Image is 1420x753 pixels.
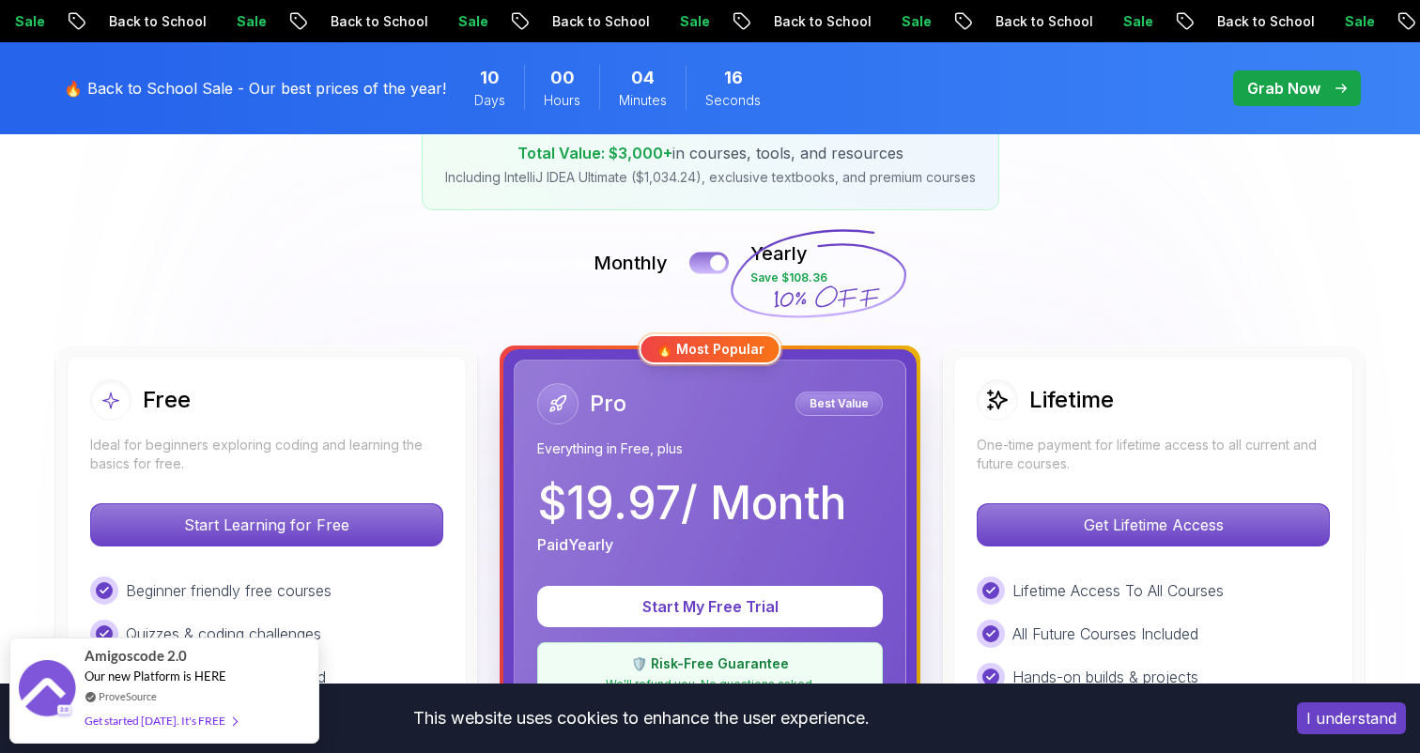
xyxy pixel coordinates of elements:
[90,515,443,534] a: Start Learning for Free
[126,622,321,645] p: Quizzes & coding challenges
[705,91,761,110] span: Seconds
[91,504,442,546] p: Start Learning for Free
[537,533,613,556] p: Paid Yearly
[978,504,1329,546] p: Get Lifetime Access
[1012,622,1198,645] p: All Future Courses Included
[19,660,75,721] img: provesource social proof notification image
[977,436,1330,473] p: One-time payment for lifetime access to all current and future courses.
[560,595,860,618] p: Start My Free Trial
[90,436,443,473] p: Ideal for beginners exploring coding and learning the basics for free.
[1012,666,1198,688] p: Hands-on builds & projects
[14,698,1269,739] div: This website uses cookies to enhance the user experience.
[517,144,672,162] span: Total Value: $3,000+
[537,439,883,458] p: Everything in Free, plus
[549,677,871,692] p: We'll refund you. No questions asked.
[724,65,743,91] span: 16 Seconds
[977,503,1330,546] button: Get Lifetime Access
[85,645,187,667] span: Amigoscode 2.0
[85,668,226,684] span: Our new Platform is HERE
[1297,702,1406,734] button: Accept cookies
[1103,12,1163,31] p: Sale
[631,65,655,91] span: 4 Minutes
[1324,12,1384,31] p: Sale
[550,65,575,91] span: 0 Hours
[590,389,626,419] h2: Pro
[445,168,976,187] p: Including IntelliJ IDEA Ultimate ($1,034.24), exclusive textbooks, and premium courses
[544,91,580,110] span: Hours
[310,12,438,31] p: Back to School
[480,65,500,91] span: 10 Days
[88,12,216,31] p: Back to School
[753,12,881,31] p: Back to School
[64,77,446,100] p: 🔥 Back to School Sale - Our best prices of the year!
[126,579,332,602] p: Beginner friendly free courses
[532,12,659,31] p: Back to School
[1029,385,1114,415] h2: Lifetime
[977,515,1330,534] a: Get Lifetime Access
[1247,77,1320,100] p: Grab Now
[445,142,976,164] p: in courses, tools, and resources
[143,385,191,415] h2: Free
[474,91,505,110] span: Days
[549,654,871,673] p: 🛡️ Risk-Free Guarantee
[659,12,719,31] p: Sale
[216,12,276,31] p: Sale
[537,597,883,616] a: Start My Free Trial
[438,12,498,31] p: Sale
[619,91,667,110] span: Minutes
[975,12,1103,31] p: Back to School
[90,503,443,546] button: Start Learning for Free
[85,710,237,731] div: Get started [DATE]. It's FREE
[881,12,941,31] p: Sale
[798,394,880,413] p: Best Value
[594,250,668,276] p: Monthly
[537,481,846,526] p: $ 19.97 / Month
[537,586,883,627] button: Start My Free Trial
[1012,579,1224,602] p: Lifetime Access To All Courses
[1196,12,1324,31] p: Back to School
[99,688,157,704] a: ProveSource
